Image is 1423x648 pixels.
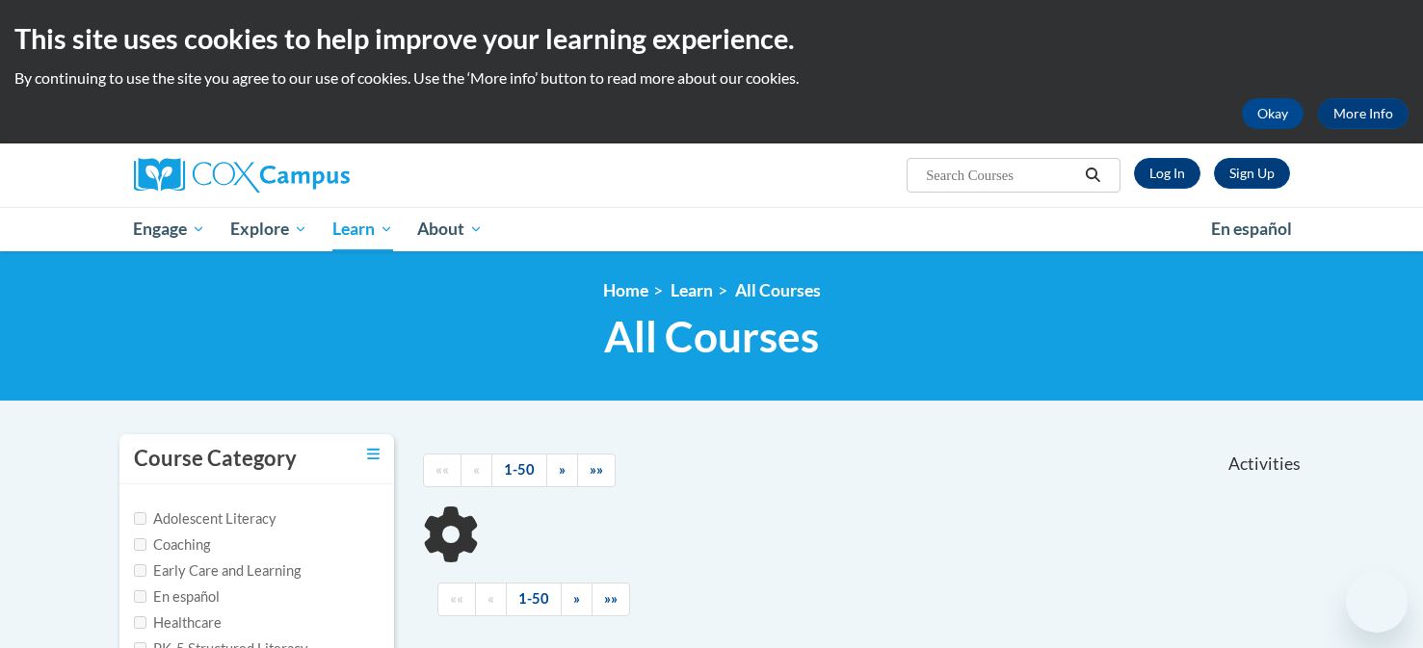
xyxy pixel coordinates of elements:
a: 1-50 [491,454,547,487]
input: Checkbox for Options [134,512,146,525]
a: Next [546,454,578,487]
a: Explore [218,207,320,251]
input: Search Courses [924,164,1078,187]
span: Activities [1228,454,1301,475]
a: 1-50 [506,583,562,616]
span: »» [590,461,603,478]
span: » [559,461,566,478]
span: «« [450,590,463,607]
span: «« [435,461,449,478]
span: En español [1211,219,1292,239]
img: Cox Campus [134,158,350,193]
a: More Info [1318,98,1409,129]
a: Learn [671,280,713,300]
label: Coaching [134,534,210,556]
span: « [473,461,480,478]
a: Begining [423,454,461,487]
span: Engage [133,218,205,241]
label: En español [134,586,220,608]
input: Checkbox for Options [134,616,146,629]
a: Toggle collapse [367,444,380,465]
a: Log In [1134,158,1200,189]
a: Begining [437,583,476,616]
a: Engage [121,207,219,251]
span: » [573,590,580,607]
span: All Courses [604,311,819,362]
a: En español [1199,209,1304,249]
a: Register [1214,158,1290,189]
span: « [488,590,494,607]
label: Healthcare [134,612,222,634]
div: Main menu [105,207,1319,251]
a: About [405,207,495,251]
h3: Course Category [134,444,297,474]
span: Explore [230,218,307,241]
iframe: Button to launch messaging window [1346,571,1408,633]
a: Previous [475,583,507,616]
label: Early Care and Learning [134,560,301,582]
input: Checkbox for Options [134,564,146,577]
input: Checkbox for Options [134,590,146,603]
a: Previous [461,454,492,487]
a: Cox Campus [134,158,500,193]
p: By continuing to use the site you agree to our use of cookies. Use the ‘More info’ button to read... [14,67,1409,89]
button: Okay [1242,98,1304,129]
a: Learn [320,207,406,251]
label: Adolescent Literacy [134,508,277,530]
h2: This site uses cookies to help improve your learning experience. [14,19,1409,58]
span: »» [604,590,618,607]
a: All Courses [735,280,821,300]
a: End [592,583,630,616]
a: Home [603,280,648,300]
span: Learn [332,218,393,241]
a: End [577,454,616,487]
span: About [417,218,483,241]
a: Next [561,583,593,616]
button: Search [1078,164,1107,187]
input: Checkbox for Options [134,538,146,551]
